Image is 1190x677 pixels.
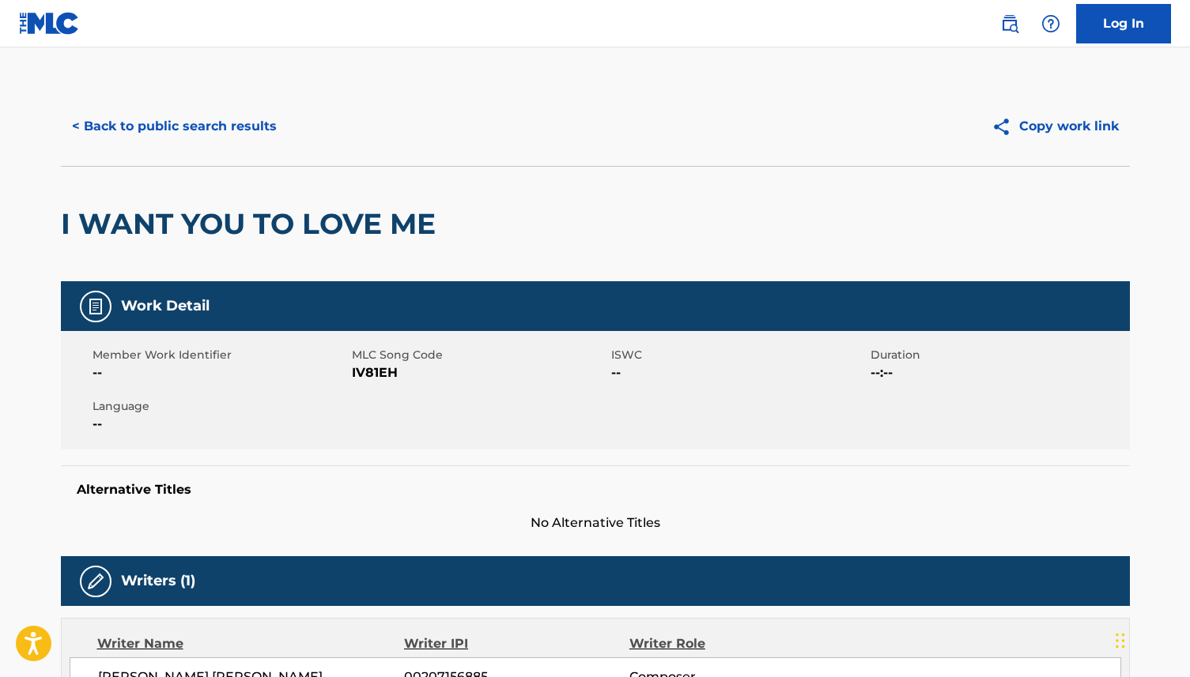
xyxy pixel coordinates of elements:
[404,634,629,653] div: Writer IPI
[19,12,80,35] img: MLC Logo
[1116,617,1125,664] div: Drag
[1035,8,1067,39] div: Help
[61,513,1130,532] span: No Alternative Titles
[352,363,607,382] span: IV81EH
[97,634,405,653] div: Writer Name
[994,8,1026,39] a: Public Search
[1000,14,1019,33] img: search
[871,347,1126,363] span: Duration
[992,117,1019,137] img: Copy work link
[611,347,867,363] span: ISWC
[93,363,348,382] span: --
[77,482,1114,498] h5: Alternative Titles
[1041,14,1060,33] img: help
[86,297,105,316] img: Work Detail
[980,107,1130,146] button: Copy work link
[86,572,105,591] img: Writers
[1111,601,1190,677] iframe: Chat Widget
[61,107,288,146] button: < Back to public search results
[871,363,1126,382] span: --:--
[629,634,834,653] div: Writer Role
[1076,4,1171,43] a: Log In
[121,572,195,590] h5: Writers (1)
[93,398,348,415] span: Language
[121,297,210,315] h5: Work Detail
[611,363,867,382] span: --
[93,415,348,434] span: --
[61,206,444,242] h2: I WANT YOU TO LOVE ME
[352,347,607,363] span: MLC Song Code
[93,347,348,363] span: Member Work Identifier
